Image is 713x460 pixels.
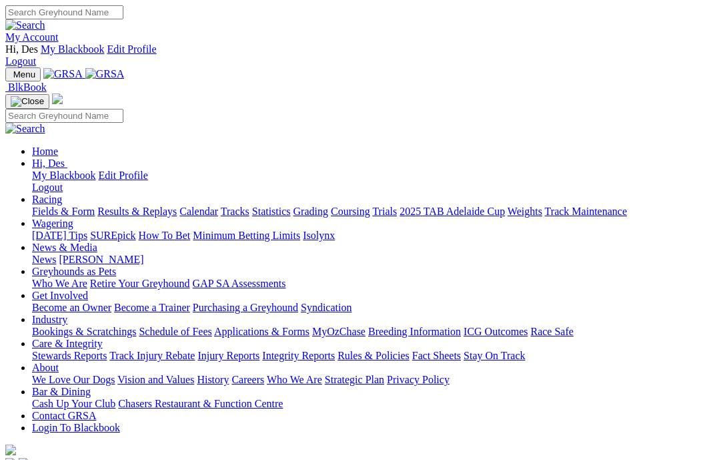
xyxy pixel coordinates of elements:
a: Race Safe [530,326,573,337]
img: GRSA [85,68,125,80]
img: Search [5,123,45,135]
a: My Account [5,31,59,43]
a: BlkBook [5,81,47,93]
a: Edit Profile [99,170,148,181]
a: Who We Are [267,374,322,385]
a: Fact Sheets [412,350,461,361]
img: logo-grsa-white.png [52,93,63,104]
a: Become a Trainer [114,302,190,313]
div: About [32,374,708,386]
a: Retire Your Greyhound [90,278,190,289]
div: Care & Integrity [32,350,708,362]
a: Strategic Plan [325,374,384,385]
img: GRSA [43,68,83,80]
a: Stewards Reports [32,350,107,361]
a: GAP SA Assessments [193,278,286,289]
a: About [32,362,59,373]
a: My Blackbook [41,43,105,55]
a: Vision and Values [117,374,194,385]
a: Bookings & Scratchings [32,326,136,337]
a: Tracks [221,206,249,217]
a: Privacy Policy [387,374,450,385]
a: Become an Owner [32,302,111,313]
div: Wagering [32,230,708,242]
a: SUREpick [90,230,135,241]
a: ICG Outcomes [464,326,528,337]
a: History [197,374,229,385]
a: News & Media [32,242,97,253]
a: Integrity Reports [262,350,335,361]
div: My Account [5,43,708,67]
a: Grading [293,206,328,217]
div: Bar & Dining [32,398,708,410]
a: [PERSON_NAME] [59,254,143,265]
img: logo-grsa-white.png [5,445,16,455]
a: Purchasing a Greyhound [193,302,298,313]
a: News [32,254,56,265]
a: How To Bet [139,230,191,241]
div: Hi, Des [32,170,708,194]
a: Racing [32,194,62,205]
a: Track Injury Rebate [109,350,195,361]
a: Results & Replays [97,206,177,217]
div: Greyhounds as Pets [32,278,708,290]
a: Isolynx [303,230,335,241]
a: Contact GRSA [32,410,96,421]
div: News & Media [32,254,708,266]
input: Search [5,109,123,123]
span: Menu [13,69,35,79]
a: Statistics [252,206,291,217]
a: Bar & Dining [32,386,91,397]
button: Toggle navigation [5,94,49,109]
a: Rules & Policies [337,350,410,361]
a: Edit Profile [107,43,156,55]
a: My Blackbook [32,170,96,181]
a: Injury Reports [197,350,259,361]
a: Cash Up Your Club [32,398,115,409]
a: Login To Blackbook [32,422,120,433]
a: Calendar [179,206,218,217]
div: Industry [32,326,708,338]
a: Logout [32,182,63,193]
a: Stay On Track [464,350,525,361]
a: Trials [372,206,397,217]
a: Wagering [32,218,73,229]
a: Industry [32,314,67,325]
a: Schedule of Fees [139,326,211,337]
img: Close [11,96,44,107]
a: Weights [508,206,542,217]
div: Racing [32,206,708,218]
img: Search [5,19,45,31]
a: Get Involved [32,290,88,301]
a: Track Maintenance [545,206,627,217]
a: Syndication [301,302,351,313]
a: We Love Our Dogs [32,374,115,385]
a: Applications & Forms [214,326,309,337]
a: [DATE] Tips [32,230,87,241]
input: Search [5,5,123,19]
a: Breeding Information [368,326,461,337]
a: Careers [231,374,264,385]
a: Minimum Betting Limits [193,230,300,241]
a: MyOzChase [312,326,366,337]
span: Hi, Des [32,158,65,169]
a: Fields & Form [32,206,95,217]
a: Hi, Des [32,158,67,169]
a: Greyhounds as Pets [32,266,116,277]
a: 2025 TAB Adelaide Cup [400,206,505,217]
button: Toggle navigation [5,67,41,81]
a: Coursing [331,206,370,217]
a: Chasers Restaurant & Function Centre [118,398,283,409]
a: Home [32,146,58,157]
a: Who We Are [32,278,87,289]
span: Hi, Des [5,43,38,55]
a: Care & Integrity [32,338,103,349]
span: BlkBook [8,81,47,93]
div: Get Involved [32,302,708,314]
a: Logout [5,55,36,67]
